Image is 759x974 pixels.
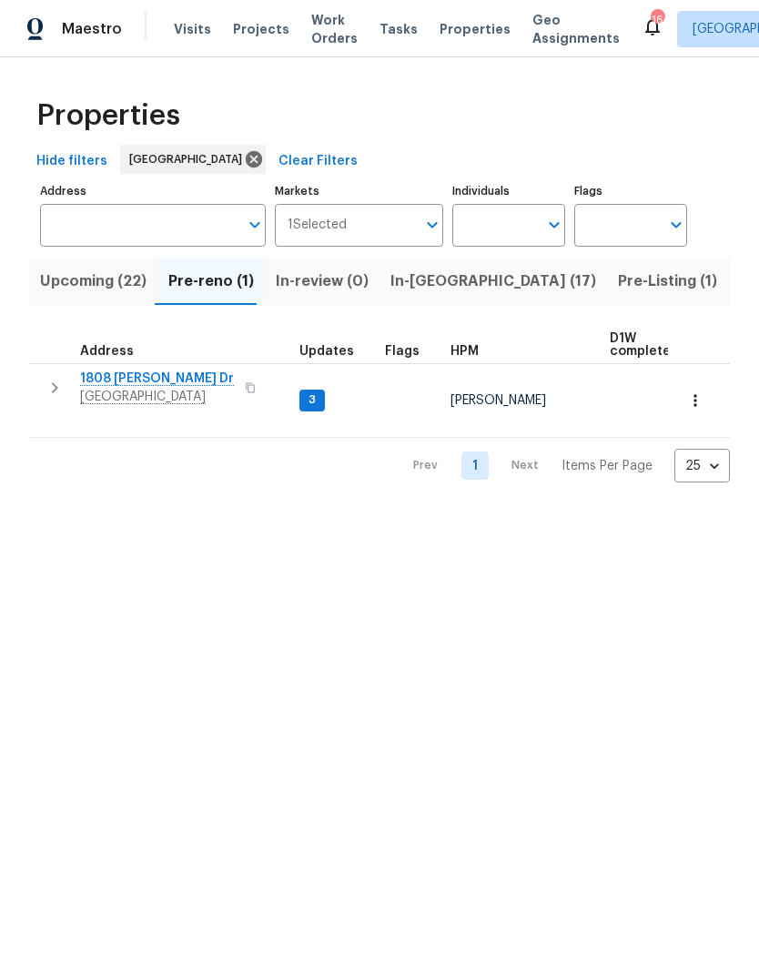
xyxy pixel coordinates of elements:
[29,145,115,178] button: Hide filters
[271,145,365,178] button: Clear Filters
[278,150,358,173] span: Clear Filters
[276,269,369,294] span: In-review (0)
[120,145,266,174] div: [GEOGRAPHIC_DATA]
[242,212,268,238] button: Open
[129,150,249,168] span: [GEOGRAPHIC_DATA]
[420,212,445,238] button: Open
[461,451,489,480] a: Goto page 1
[651,11,663,29] div: 16
[452,186,565,197] label: Individuals
[562,457,653,475] p: Items Per Page
[450,345,479,358] span: HPM
[532,11,620,47] span: Geo Assignments
[450,394,546,407] span: [PERSON_NAME]
[674,442,730,490] div: 25
[288,218,347,233] span: 1 Selected
[301,392,323,408] span: 3
[385,345,420,358] span: Flags
[62,20,122,38] span: Maestro
[541,212,567,238] button: Open
[390,269,596,294] span: In-[GEOGRAPHIC_DATA] (17)
[440,20,511,38] span: Properties
[174,20,211,38] span: Visits
[36,107,180,125] span: Properties
[396,449,730,482] nav: Pagination Navigation
[168,269,254,294] span: Pre-reno (1)
[574,186,687,197] label: Flags
[36,150,107,173] span: Hide filters
[275,186,444,197] label: Markets
[618,269,717,294] span: Pre-Listing (1)
[40,269,147,294] span: Upcoming (22)
[663,212,689,238] button: Open
[40,186,266,197] label: Address
[379,23,418,36] span: Tasks
[311,11,358,47] span: Work Orders
[610,332,671,358] span: D1W complete
[80,345,134,358] span: Address
[299,345,354,358] span: Updates
[233,20,289,38] span: Projects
